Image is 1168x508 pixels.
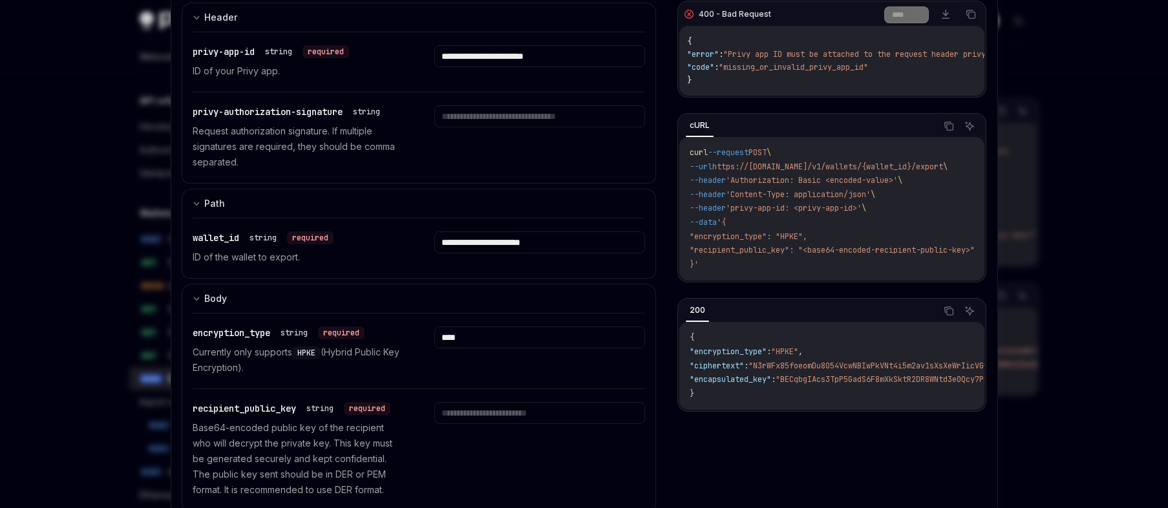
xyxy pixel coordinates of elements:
p: ID of your Privy app. [193,63,403,79]
span: "HPKE" [771,346,798,357]
div: required [344,402,390,415]
span: HPKE [297,348,315,358]
span: { [687,36,692,47]
span: encryption_type [193,327,270,339]
button: Ask AI [961,118,978,134]
span: 'Authorization: Basic <encoded-value>' [726,175,898,185]
div: required [318,326,365,339]
span: }' [690,259,699,270]
span: "encapsulated_key" [690,374,771,385]
span: wallet_id [193,232,239,244]
div: required [303,45,349,58]
button: expand input section [182,189,657,218]
span: \ [871,189,875,200]
span: https://[DOMAIN_NAME]/v1/wallets/{wallet_id}/export [712,162,943,172]
span: "recipient_public_key": "<base64-encoded-recipient-public-key>" [690,245,975,255]
span: } [690,388,694,399]
span: : [771,374,776,385]
button: expand input section [182,3,657,32]
span: --data [690,217,717,228]
span: "code" [687,62,714,72]
span: \ [943,162,948,172]
button: Ask AI [961,302,978,319]
span: recipient_public_key [193,403,296,414]
span: --header [690,203,726,213]
span: privy-app-id [193,46,255,58]
span: \ [767,147,771,158]
span: , [798,346,803,357]
span: : [744,361,749,371]
div: 200 [686,302,709,318]
div: wallet_id [193,231,334,244]
div: Body [204,291,227,306]
span: "ciphertext" [690,361,744,371]
div: string [250,233,277,243]
span: "missing_or_invalid_privy_app_id" [719,62,868,72]
button: Copy the contents from the code block [940,302,957,319]
span: 'privy-app-id: <privy-app-id>' [726,203,862,213]
p: ID of the wallet to export. [193,249,403,265]
div: privy-app-id [193,45,349,58]
div: 400 - Bad Request [699,9,771,19]
p: Currently only supports (Hybrid Public Key Encryption). [193,344,403,376]
span: --header [690,189,726,200]
p: Base64-encoded public key of the recipient who will decrypt the private key. This key must be gen... [193,420,403,498]
div: string [306,403,334,414]
button: expand input section [182,284,657,313]
span: privy-authorization-signature [193,106,343,118]
span: "encryption_type": "HPKE", [690,231,807,242]
div: encryption_type [193,326,365,339]
span: curl [690,147,708,158]
div: string [353,107,380,117]
span: --request [708,147,749,158]
button: Copy the contents from the code block [940,118,957,134]
span: "error" [687,49,719,59]
span: } [687,75,692,85]
div: cURL [686,118,714,133]
span: --url [690,162,712,172]
div: privy-authorization-signature [193,105,385,118]
div: string [265,47,292,57]
div: Path [204,196,225,211]
div: string [281,328,308,338]
span: --header [690,175,726,185]
span: "encryption_type" [690,346,767,357]
span: { [690,332,694,343]
div: required [287,231,334,244]
span: POST [749,147,767,158]
span: '{ [717,217,726,228]
span: : [714,62,719,72]
span: 'Content-Type: application/json' [726,189,871,200]
button: Copy the contents from the code block [962,6,979,23]
span: \ [898,175,902,185]
span: "N3rWFx85foeomDu8054VcwNBIwPkVNt4i5m2av1sXsXeWrIicVGwutFist12MmnI" [749,361,1047,371]
span: "Privy app ID must be attached to the request header privy-app-id" [723,49,1022,59]
div: recipient_public_key [193,402,390,415]
div: Header [204,10,237,25]
span: : [767,346,771,357]
p: Request authorization signature. If multiple signatures are required, they should be comma separa... [193,123,403,170]
span: \ [862,203,866,213]
span: : [719,49,723,59]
